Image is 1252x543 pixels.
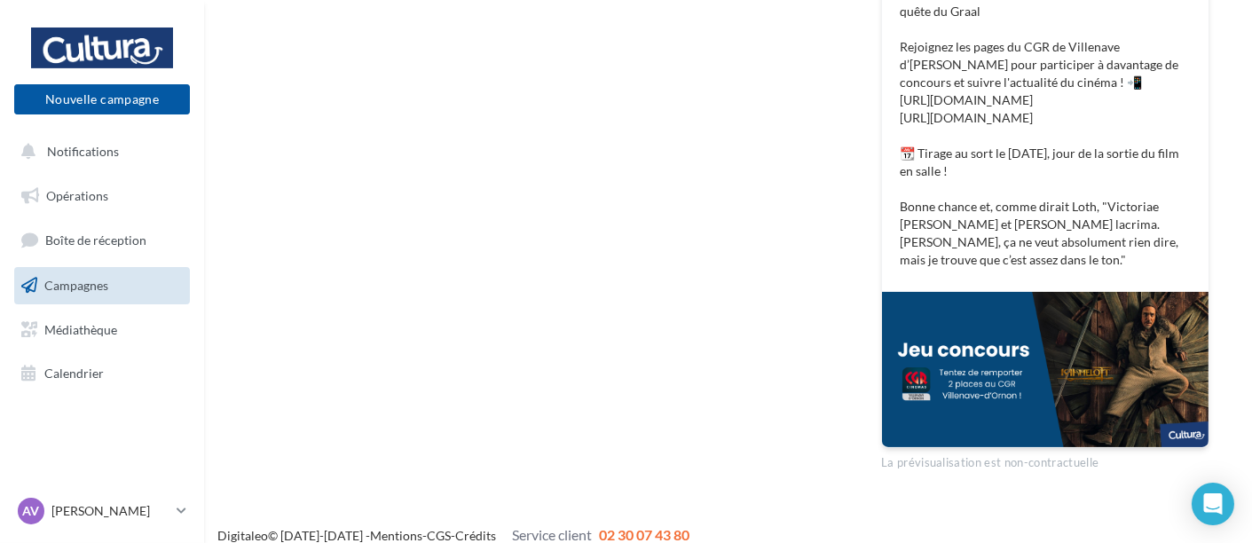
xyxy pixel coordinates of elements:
button: Notifications [11,133,186,170]
div: Open Intercom Messenger [1192,483,1234,525]
a: AV [PERSON_NAME] [14,494,190,528]
span: Opérations [46,188,108,203]
a: Crédits [455,528,496,543]
p: [PERSON_NAME] [51,502,169,520]
a: Boîte de réception [11,221,193,259]
span: 02 30 07 43 80 [599,526,689,543]
span: Boîte de réception [45,232,146,248]
span: © [DATE]-[DATE] - - - [217,528,689,543]
span: Médiathèque [44,321,117,336]
a: Opérations [11,177,193,215]
div: La prévisualisation est non-contractuelle [881,448,1209,471]
button: Nouvelle campagne [14,84,190,114]
span: Notifications [47,144,119,159]
span: Calendrier [44,366,104,381]
span: AV [23,502,40,520]
a: Digitaleo [217,528,268,543]
a: Campagnes [11,267,193,304]
a: Calendrier [11,355,193,392]
a: Médiathèque [11,311,193,349]
a: CGS [427,528,451,543]
span: Service client [512,526,592,543]
a: Mentions [370,528,422,543]
span: Campagnes [44,278,108,293]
